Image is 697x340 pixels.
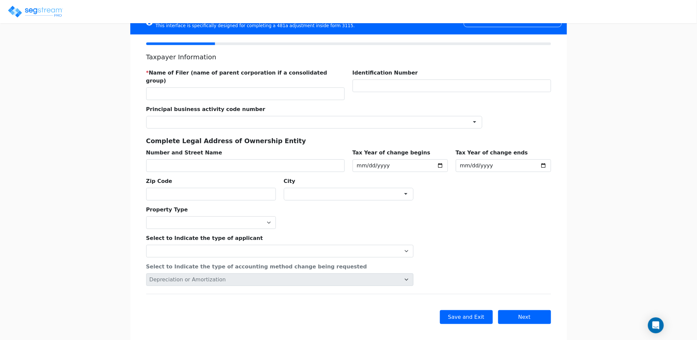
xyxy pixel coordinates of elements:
[440,310,493,324] button: Save and Exit
[146,53,551,61] h5: Taxpayer Information
[146,137,306,146] label: Complete Legal Address of Ownership Entity
[146,263,367,271] label: Select to Indicate the type of accounting method change being requested
[156,23,355,29] div: This interface is specifically designed for completing a 481a adjustment inside form 3115.
[353,149,430,157] label: Tax Year of change begins
[7,5,64,18] img: logo_pro_r.png
[146,234,263,242] label: Select to Indicate the type of applicant
[648,317,664,333] div: Open Intercom Messenger
[146,206,188,214] label: Property Type
[146,69,345,85] label: Name of Filer (name of parent corporation if a consolidated group)
[146,177,172,185] label: Zip Code
[284,177,295,185] label: City
[498,310,551,324] button: Next
[146,149,222,157] label: Number and Street Name
[456,149,528,157] label: Tax Year of change ends
[353,69,418,77] label: Identification Number
[146,105,265,113] label: Principal business activity code number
